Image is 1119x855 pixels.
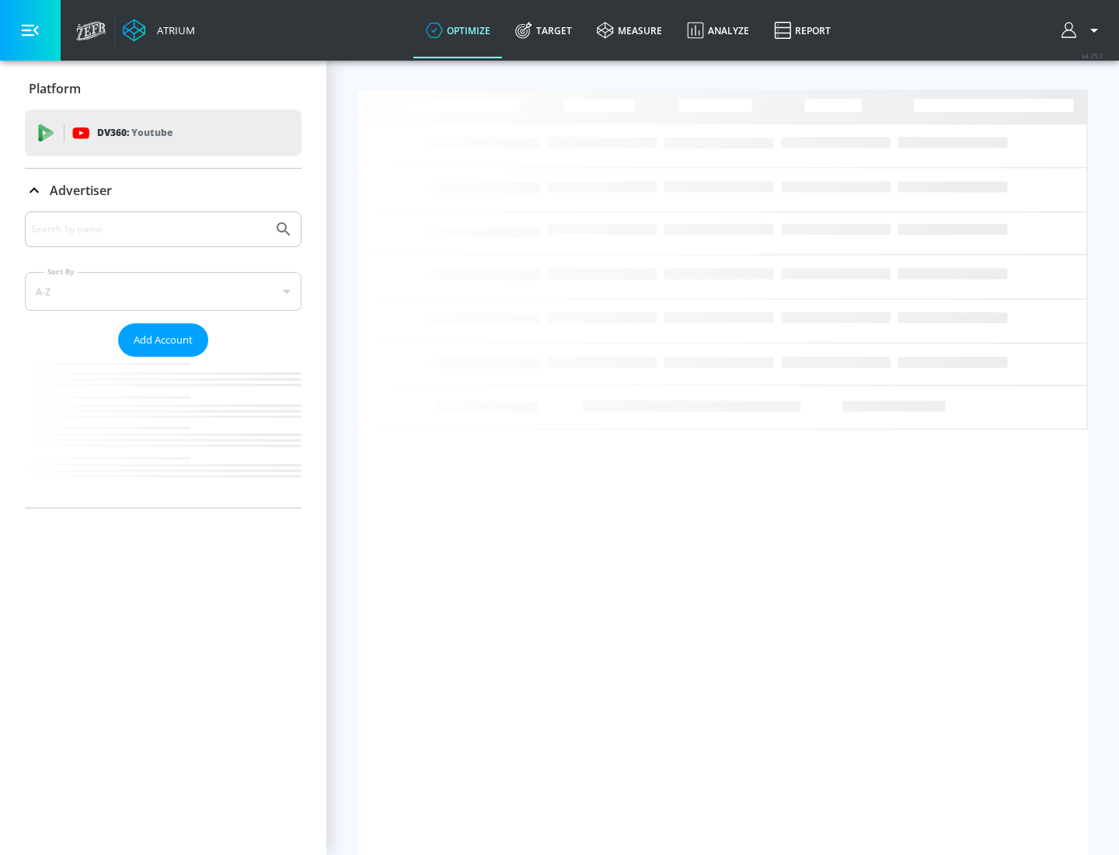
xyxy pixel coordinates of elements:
p: Platform [29,80,81,97]
p: Youtube [131,124,173,141]
div: Atrium [151,23,195,37]
div: Advertiser [25,211,302,508]
span: Add Account [134,331,193,349]
input: Search by name [31,219,267,239]
a: Analyze [675,2,762,58]
label: Sort By [44,267,78,277]
nav: list of Advertiser [25,357,302,508]
a: measure [584,2,675,58]
p: DV360: [97,124,173,141]
div: Platform [25,67,302,110]
a: Atrium [123,19,195,42]
a: Target [503,2,584,58]
p: Advertiser [50,182,112,199]
div: DV360: Youtube [25,110,302,156]
a: optimize [413,2,503,58]
div: Advertiser [25,169,302,212]
div: A-Z [25,272,302,311]
a: Report [762,2,843,58]
span: v 4.25.2 [1082,51,1103,60]
button: Add Account [118,323,208,357]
